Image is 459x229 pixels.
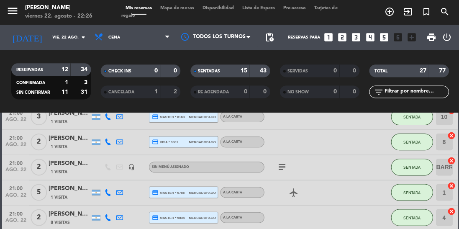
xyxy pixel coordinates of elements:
[237,6,278,11] span: Lista de Espera
[287,36,319,40] span: Reservas para
[16,81,45,85] span: CONFIRMADA
[156,6,197,11] span: Mapa de mesas
[151,139,158,145] i: credit_card
[197,90,228,95] span: RE AGENDADA
[438,25,453,50] div: LOG OUT
[240,68,247,74] strong: 15
[390,159,432,175] button: SENTADA
[446,182,454,190] i: cancel
[128,164,134,170] i: headset_mic
[372,87,382,97] i: filter_list
[108,69,131,74] span: CHECK INS
[402,190,419,195] span: SENTADA
[121,6,156,11] span: Mis reservas
[173,89,178,95] strong: 2
[419,68,426,74] strong: 27
[402,165,419,170] span: SENTADA
[62,67,68,73] strong: 12
[108,90,134,95] span: CANCELADA
[50,144,67,150] span: 1 Visita
[402,140,419,144] span: SENTADA
[288,187,298,197] i: airplanemode_active
[48,108,90,118] div: [PERSON_NAME]
[48,184,90,193] div: [PERSON_NAME]
[80,67,89,73] strong: 34
[446,157,454,165] i: cancel
[6,5,19,18] i: menu
[151,214,158,221] i: credit_card
[48,159,90,168] div: [PERSON_NAME]
[390,209,432,226] button: SENTADA
[438,68,446,74] strong: 77
[5,142,26,152] span: ago. 22
[151,214,184,221] span: master * 9834
[188,139,215,145] span: mercadopago
[5,117,26,126] span: ago. 22
[364,32,374,43] i: looks_4
[402,215,419,220] span: SENTADA
[333,68,336,74] strong: 0
[151,189,184,196] span: master * 0786
[151,189,158,196] i: credit_card
[351,89,356,95] strong: 0
[446,131,454,140] i: cancel
[333,89,336,95] strong: 0
[50,118,67,125] span: 1 Visita
[78,33,88,43] i: arrow_drop_down
[108,36,120,40] span: Cena
[322,32,333,43] i: looks_one
[84,80,89,86] strong: 3
[25,13,92,21] div: viernes 22. agosto - 22:26
[80,90,89,95] strong: 31
[446,207,454,215] i: cancel
[65,80,68,86] strong: 1
[259,68,267,74] strong: 43
[276,162,286,172] i: subject
[383,7,393,17] i: add_circle_outline
[5,208,26,218] span: 21:00
[6,29,48,46] i: [DATE]
[222,115,241,118] span: A LA CARTA
[405,32,416,43] i: add_box
[31,159,47,175] span: 2
[16,91,50,95] span: SIN CONFIRMAR
[336,32,347,43] i: looks_two
[197,6,237,11] span: Disponibilidad
[154,68,157,74] strong: 0
[264,33,274,43] span: pending_actions
[48,134,90,143] div: [PERSON_NAME]
[151,113,158,120] i: credit_card
[287,90,308,95] span: NO SHOW
[197,69,220,74] span: SENTADAS
[173,68,178,74] strong: 0
[420,7,430,17] i: turned_in_not
[402,115,419,119] span: SENTADA
[31,108,47,125] span: 3
[278,6,309,11] span: Pre-acceso
[5,192,26,202] span: ago. 22
[5,133,26,142] span: 21:00
[390,108,432,125] button: SENTADA
[151,139,177,145] span: visa * 9881
[31,209,47,226] span: 2
[50,194,67,201] span: 1 Visita
[222,140,241,144] span: A LA CARTA
[48,209,90,219] div: [PERSON_NAME]
[50,219,69,226] span: 8 Visitas
[188,114,215,120] span: mercadopago
[441,33,451,43] i: power_settings_new
[391,32,402,43] i: looks_6
[151,113,184,120] span: master * 6163
[5,183,26,193] span: 21:00
[438,7,449,17] i: search
[287,69,307,74] span: SERVIDAS
[31,184,47,201] span: 5
[31,134,47,150] span: 2
[25,4,92,13] div: [PERSON_NAME]
[5,217,26,227] span: ago. 22
[244,89,247,95] strong: 0
[373,69,386,74] span: TOTAL
[262,89,267,95] strong: 0
[222,190,241,194] span: A LA CARTA
[5,158,26,167] span: 21:00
